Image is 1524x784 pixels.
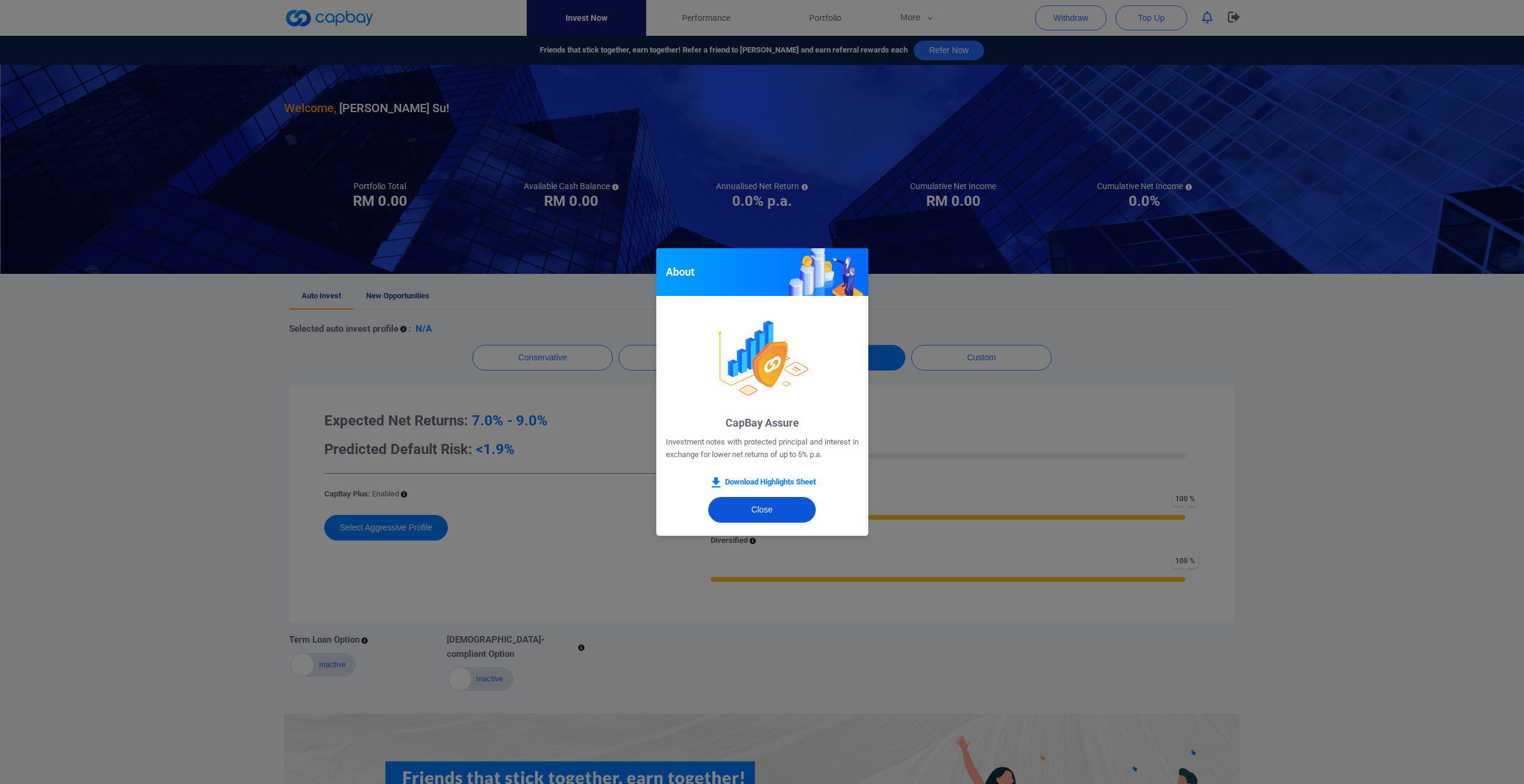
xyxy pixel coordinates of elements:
h5: About [666,265,695,279]
p: Investment notes with protected principal and interest in exchange for lower net returns of up to... [666,436,859,461]
img: CapBay Assure [714,305,810,402]
button: Close [708,497,816,523]
h4: CapBay Assure [726,416,799,430]
a: Download Highlights Sheet [709,476,816,490]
